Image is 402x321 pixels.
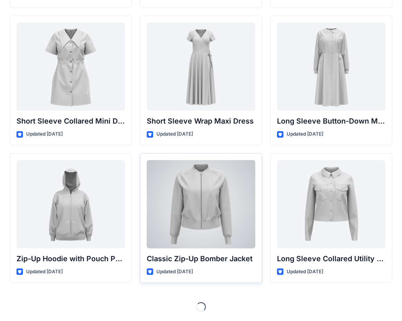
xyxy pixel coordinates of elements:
[16,22,125,111] a: Short Sleeve Collared Mini Dress with Drawstring Waist
[26,130,63,138] p: Updated [DATE]
[287,130,323,138] p: Updated [DATE]
[277,160,386,248] a: Long Sleeve Collared Utility Jacket
[147,160,255,248] a: Classic Zip-Up Bomber Jacket
[156,268,193,276] p: Updated [DATE]
[16,116,125,127] p: Short Sleeve Collared Mini Dress with Drawstring Waist
[16,160,125,248] a: Zip-Up Hoodie with Pouch Pockets
[26,268,63,276] p: Updated [DATE]
[147,116,255,127] p: Short Sleeve Wrap Maxi Dress
[277,253,386,264] p: Long Sleeve Collared Utility Jacket
[16,253,125,264] p: Zip-Up Hoodie with Pouch Pockets
[287,268,323,276] p: Updated [DATE]
[277,22,386,111] a: Long Sleeve Button-Down Midi Dress
[277,116,386,127] p: Long Sleeve Button-Down Midi Dress
[147,253,255,264] p: Classic Zip-Up Bomber Jacket
[147,22,255,111] a: Short Sleeve Wrap Maxi Dress
[156,130,193,138] p: Updated [DATE]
